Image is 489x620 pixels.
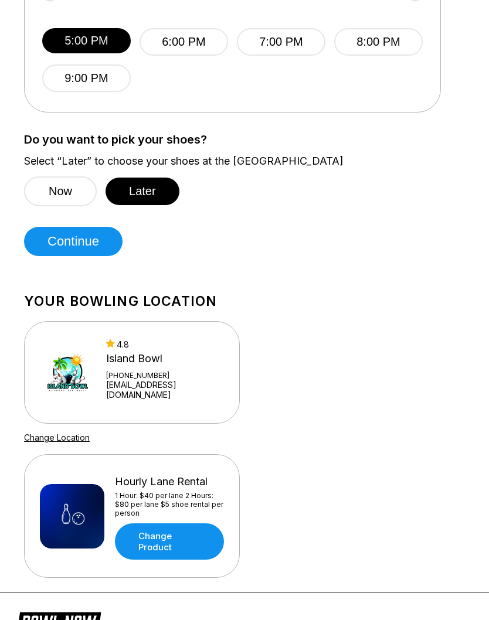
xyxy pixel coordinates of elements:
[24,227,123,257] button: Continue
[106,178,179,206] button: Later
[24,177,97,207] button: Now
[106,340,224,350] div: 4.8
[237,29,325,56] button: 7:00 PM
[24,134,465,147] label: Do you want to pick your shoes?
[140,29,228,56] button: 6:00 PM
[115,476,224,489] div: Hourly Lane Rental
[42,29,131,54] button: 5:00 PM
[115,492,224,518] div: 1 Hour: $40 per lane 2 Hours: $80 per lane $5 shoe rental per person
[106,372,224,380] div: [PHONE_NUMBER]
[106,380,224,400] a: [EMAIL_ADDRESS][DOMAIN_NAME]
[106,353,224,366] div: Island Bowl
[42,65,131,93] button: 9:00 PM
[24,155,465,168] label: Select “Later” to choose your shoes at the [GEOGRAPHIC_DATA]
[334,29,423,56] button: 8:00 PM
[115,524,224,560] a: Change Product
[40,485,104,549] img: Hourly Lane Rental
[40,341,96,406] img: Island Bowl
[24,294,465,310] h1: Your bowling location
[24,433,90,443] a: Change Location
